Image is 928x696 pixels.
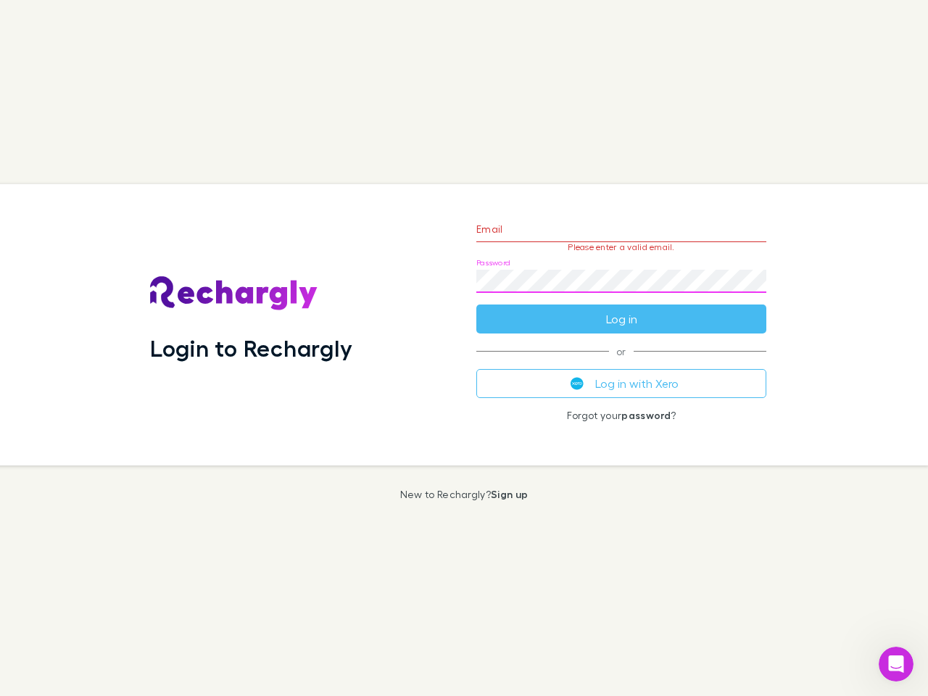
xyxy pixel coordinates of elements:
[400,489,529,500] p: New to Rechargly?
[150,334,352,362] h1: Login to Rechargly
[491,488,528,500] a: Sign up
[879,647,913,681] iframe: Intercom live chat
[571,377,584,390] img: Xero's logo
[476,257,510,268] label: Password
[476,369,766,398] button: Log in with Xero
[150,276,318,311] img: Rechargly's Logo
[476,410,766,421] p: Forgot your ?
[621,409,671,421] a: password
[476,242,766,252] p: Please enter a valid email.
[476,304,766,333] button: Log in
[476,351,766,352] span: or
